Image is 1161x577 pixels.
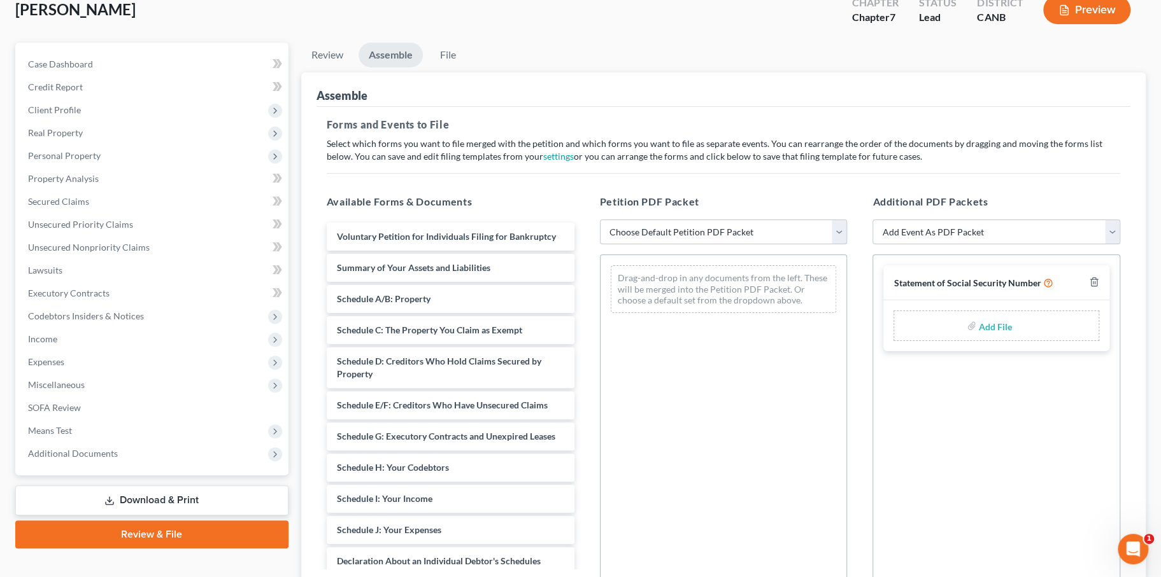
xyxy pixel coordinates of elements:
span: Schedule A/B: Property [337,293,431,304]
span: SOFA Review [28,402,81,413]
iframe: Intercom live chat [1118,534,1148,564]
span: Miscellaneous [28,379,85,390]
a: Secured Claims [18,190,288,213]
span: Schedule E/F: Creditors Who Have Unsecured Claims [337,400,548,410]
span: Lawsuits [28,265,62,275]
span: 7 [890,11,895,23]
span: Case Dashboard [28,59,93,69]
a: Case Dashboard [18,53,288,76]
span: Petition PDF Packet [600,195,699,207]
span: Property Analysis [28,173,99,184]
a: Review [301,43,353,67]
span: Personal Property [28,150,101,161]
h5: Available Forms & Documents [327,194,574,209]
span: Expenses [28,356,64,367]
span: Executory Contracts [28,288,110,298]
a: Lawsuits [18,259,288,282]
span: Unsecured Nonpriority Claims [28,242,150,253]
span: Client Profile [28,104,81,115]
a: Property Analysis [18,167,288,190]
span: Schedule H: Your Codebtors [337,462,449,473]
span: Codebtors Insiders & Notices [28,310,144,321]
a: Download & Print [15,485,288,515]
a: File [428,43,469,67]
span: Schedule G: Executory Contracts and Unexpired Leases [337,431,555,441]
p: Select which forms you want to file merged with the petition and which forms you want to file as ... [327,137,1120,163]
span: Schedule D: Creditors Who Hold Claims Secured by Property [337,356,541,379]
div: Drag-and-drop in any documents from the left. These will be merged into the Petition PDF Packet. ... [611,265,837,313]
a: Credit Report [18,76,288,99]
span: Schedule I: Your Income [337,493,432,504]
a: settings [543,151,574,162]
span: Summary of Your Assets and Liabilities [337,262,490,273]
span: Secured Claims [28,196,89,207]
div: CANB [977,10,1023,25]
span: Voluntary Petition for Individuals Filing for Bankruptcy [337,231,556,242]
div: Lead [919,10,957,25]
span: 1 [1144,534,1154,544]
a: SOFA Review [18,396,288,419]
span: Schedule C: The Property You Claim as Exempt [337,324,522,335]
span: Unsecured Priority Claims [28,219,133,230]
h5: Additional PDF Packets [873,194,1120,209]
span: Declaration About an Individual Debtor's Schedules [337,555,541,566]
a: Unsecured Priority Claims [18,213,288,236]
a: Executory Contracts [18,282,288,305]
span: Means Test [28,425,72,436]
a: Review & File [15,520,288,548]
span: Schedule J: Your Expenses [337,524,441,535]
span: Statement of Social Security Number [894,277,1041,288]
span: Additional Documents [28,448,118,459]
h5: Forms and Events to File [327,117,1120,132]
a: Assemble [359,43,423,67]
div: Assemble [317,88,367,103]
span: Income [28,333,57,344]
a: Unsecured Nonpriority Claims [18,236,288,259]
div: Chapter [852,10,899,25]
span: Real Property [28,127,83,138]
span: Credit Report [28,81,83,92]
